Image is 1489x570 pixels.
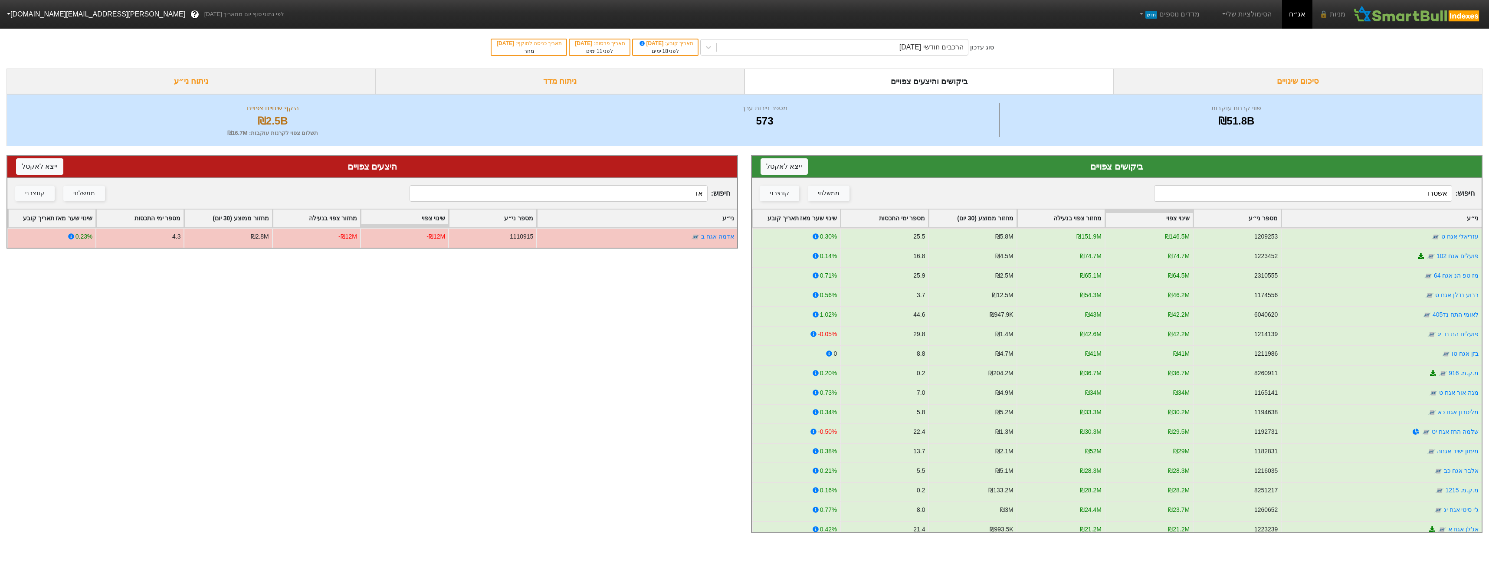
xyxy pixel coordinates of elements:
[1168,310,1190,319] div: ₪42.2M
[834,349,837,358] div: 0
[1002,113,1471,129] div: ₪51.8B
[808,186,849,201] button: ממשלתי
[1254,486,1278,495] div: 8251217
[988,486,1013,495] div: ₪133.2M
[995,349,1013,358] div: ₪4.7M
[1254,252,1278,261] div: 1223452
[913,427,925,436] div: 22.4
[1254,447,1278,456] div: 1182831
[8,210,95,227] div: Toggle SortBy
[820,232,837,241] div: 0.30%
[995,252,1013,261] div: ₪4.5M
[913,252,925,261] div: 16.8
[537,210,737,227] div: Toggle SortBy
[574,47,625,55] div: לפני ימים
[597,48,602,54] span: 11
[913,330,925,339] div: 29.8
[1282,210,1482,227] div: Toggle SortBy
[899,42,964,52] div: הרכבים חודשי [DATE]
[1173,388,1190,397] div: ₪34M
[1434,467,1443,475] img: tase link
[818,189,840,198] div: ממשלתי
[1168,427,1190,436] div: ₪29.5M
[1448,526,1479,533] a: אג'לן אגח א
[753,210,840,227] div: Toggle SortBy
[913,447,925,456] div: 13.7
[820,271,837,280] div: 0.71%
[1168,330,1190,339] div: ₪42.2M
[184,210,272,227] div: Toggle SortBy
[251,232,269,241] div: ₪2.8M
[1438,409,1479,416] a: מליסרון אגח כא
[192,9,197,20] span: ?
[1165,232,1190,241] div: ₪146.5M
[1168,525,1190,534] div: ₪21.2M
[497,40,515,46] span: [DATE]
[995,388,1013,397] div: ₪4.9M
[1085,310,1102,319] div: ₪43M
[929,210,1016,227] div: Toggle SortBy
[820,505,837,514] div: 0.77%
[1439,369,1447,378] img: tase link
[1444,467,1479,474] a: אלבר אגח כב
[1080,271,1102,280] div: ₪65.1M
[917,388,925,397] div: 7.0
[25,189,45,198] div: קונצרני
[15,186,55,201] button: קונצרני
[338,232,357,241] div: -₪12M
[524,48,534,54] span: מחר
[990,525,1013,534] div: ₪993.5K
[532,103,997,113] div: מספר ניירות ערך
[1076,232,1101,241] div: ₪151.9M
[1080,525,1102,534] div: ₪21.2M
[818,330,837,339] div: -0.05%
[96,210,184,227] div: Toggle SortBy
[995,427,1013,436] div: ₪1.3M
[18,103,528,113] div: היקף שינויים צפויים
[1438,525,1446,534] img: tase link
[449,210,536,227] div: Toggle SortBy
[995,466,1013,475] div: ₪5.1M
[1168,252,1190,261] div: ₪74.7M
[273,210,360,227] div: Toggle SortBy
[820,408,837,417] div: 0.34%
[820,525,837,534] div: 0.42%
[1427,252,1435,261] img: tase link
[1441,233,1479,240] a: עזריאלי אגח ט
[1254,330,1278,339] div: 1214139
[1105,210,1193,227] div: Toggle SortBy
[1168,486,1190,495] div: ₪28.2M
[820,310,837,319] div: 1.02%
[1173,349,1190,358] div: ₪41M
[917,408,925,417] div: 5.8
[820,466,837,475] div: 0.21%
[1080,291,1102,300] div: ₪54.3M
[1145,11,1157,19] span: חדש
[18,129,528,138] div: תשלום צפוי לקרנות עוקבות : ₪16.7M
[1134,6,1203,23] a: מדדים נוספיםחדש
[1254,310,1278,319] div: 6040620
[662,48,668,54] span: 18
[1254,388,1278,397] div: 1165141
[63,186,105,201] button: ממשלתי
[1429,389,1438,397] img: tase link
[820,369,837,378] div: 0.20%
[1154,185,1452,202] input: 126 רשומות...
[917,349,925,358] div: 8.8
[204,10,284,19] span: לפי נתוני סוף יום מתאריך [DATE]
[820,447,837,456] div: 0.38%
[16,160,728,173] div: היצעים צפויים
[913,232,925,241] div: 25.5
[1080,330,1102,339] div: ₪42.6M
[1449,370,1479,377] a: מ.ק.מ. 916
[1168,291,1190,300] div: ₪46.2M
[913,310,925,319] div: 44.6
[1217,6,1275,23] a: הסימולציות שלי
[1080,505,1102,514] div: ₪24.4M
[1168,271,1190,280] div: ₪64.5M
[1254,291,1278,300] div: 1174556
[1254,349,1278,358] div: 1211986
[1439,389,1479,396] a: מגה אור אגח ט
[1437,448,1479,455] a: מימון ישיר אגחה
[917,291,925,300] div: 3.7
